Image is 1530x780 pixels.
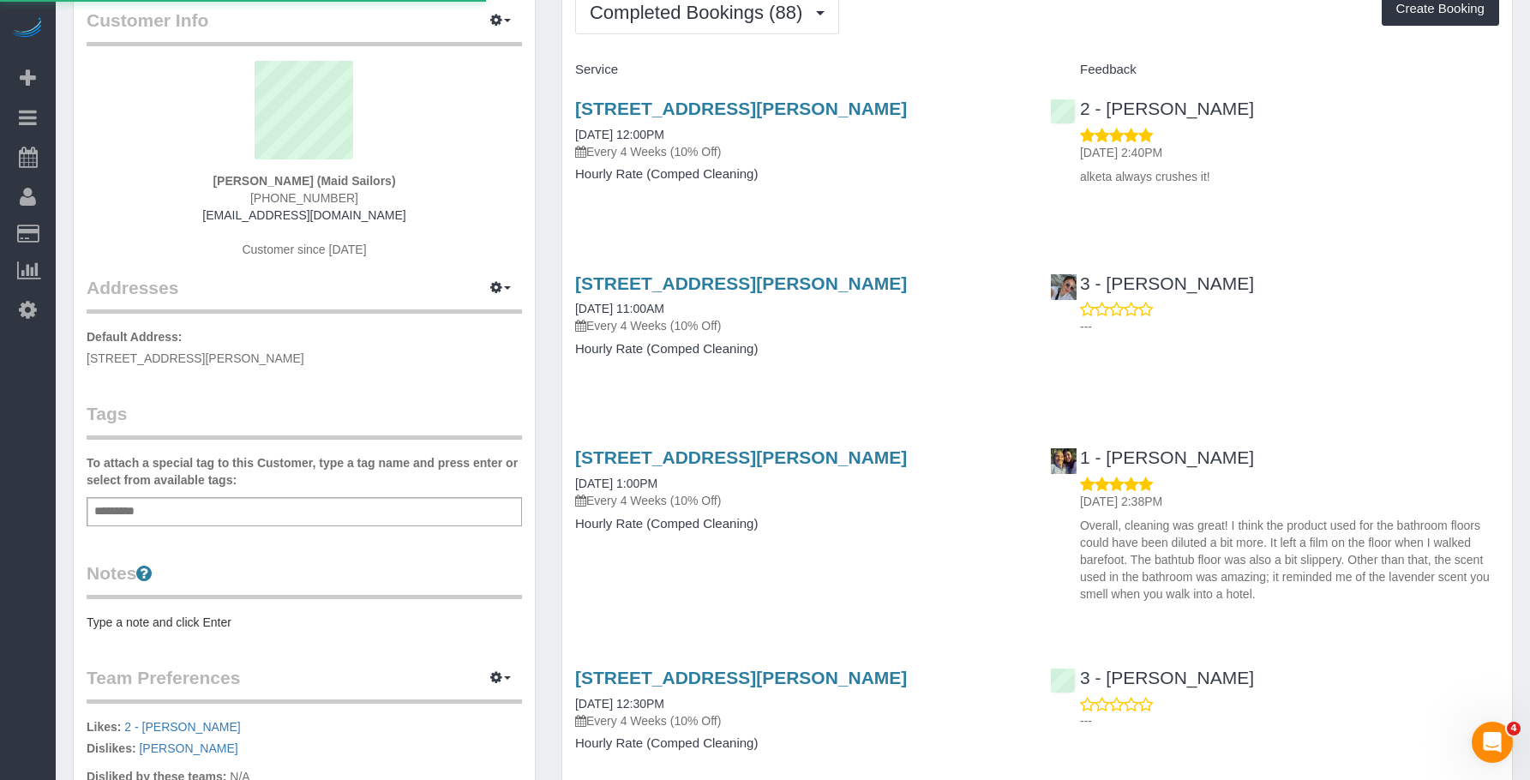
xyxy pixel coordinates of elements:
legend: Team Preferences [87,665,522,704]
p: [DATE] 2:38PM [1080,493,1499,510]
a: 2 - [PERSON_NAME] [1050,99,1254,118]
h4: Service [575,63,1024,77]
a: 1 - [PERSON_NAME] [1050,447,1254,467]
p: alketa always crushes it! [1080,168,1499,185]
a: [DATE] 11:00AM [575,302,664,315]
a: [DATE] 12:30PM [575,697,664,711]
a: [STREET_ADDRESS][PERSON_NAME] [575,668,907,687]
a: [DATE] 12:00PM [575,128,664,141]
span: [STREET_ADDRESS][PERSON_NAME] [87,351,304,365]
legend: Notes [87,561,522,599]
img: 1 - Xiomara Inga [1051,448,1077,474]
a: 3 - [PERSON_NAME] [1050,273,1254,293]
span: Customer since [DATE] [242,243,366,256]
p: Overall, cleaning was great! I think the product used for the bathroom floors could have been dil... [1080,517,1499,603]
h4: Hourly Rate (Comped Cleaning) [575,517,1024,531]
a: [EMAIL_ADDRESS][DOMAIN_NAME] [202,208,405,222]
span: [PHONE_NUMBER] [250,191,358,205]
h4: Feedback [1050,63,1499,77]
img: 3 - Maribel Campos [1051,274,1077,300]
a: [DATE] 1:00PM [575,477,657,490]
span: 4 [1507,722,1521,735]
a: [PERSON_NAME] [139,741,237,755]
a: [STREET_ADDRESS][PERSON_NAME] [575,447,907,467]
h4: Hourly Rate (Comped Cleaning) [575,342,1024,357]
legend: Tags [87,401,522,440]
span: Completed Bookings (88) [590,2,811,23]
p: Every 4 Weeks (10% Off) [575,317,1024,334]
label: Likes: [87,718,121,735]
a: [STREET_ADDRESS][PERSON_NAME] [575,99,907,118]
legend: Customer Info [87,8,522,46]
p: Every 4 Weeks (10% Off) [575,143,1024,160]
p: [DATE] 2:40PM [1080,144,1499,161]
iframe: Intercom live chat [1472,722,1513,763]
label: Dislikes: [87,740,136,757]
p: --- [1080,318,1499,335]
label: Default Address: [87,328,183,345]
pre: Type a note and click Enter [87,614,522,631]
p: --- [1080,712,1499,729]
img: Automaid Logo [10,17,45,41]
a: 3 - [PERSON_NAME] [1050,668,1254,687]
a: [STREET_ADDRESS][PERSON_NAME] [575,273,907,293]
strong: [PERSON_NAME] (Maid Sailors) [213,174,395,188]
h4: Hourly Rate (Comped Cleaning) [575,167,1024,182]
h4: Hourly Rate (Comped Cleaning) [575,736,1024,751]
label: To attach a special tag to this Customer, type a tag name and press enter or select from availabl... [87,454,522,489]
p: Every 4 Weeks (10% Off) [575,492,1024,509]
a: 2 - [PERSON_NAME] [124,720,240,734]
p: Every 4 Weeks (10% Off) [575,712,1024,729]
